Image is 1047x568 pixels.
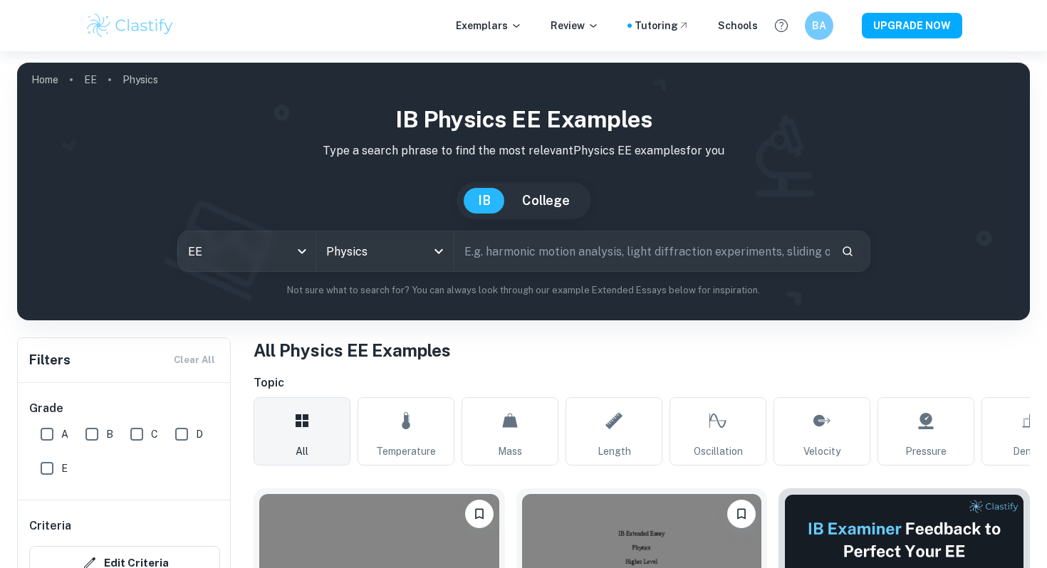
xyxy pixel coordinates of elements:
button: UPGRADE NOW [862,13,962,38]
p: Not sure what to search for? You can always look through our example Extended Essays below for in... [28,283,1019,298]
a: Tutoring [635,18,689,33]
span: C [151,426,158,442]
span: Oscillation [694,443,743,459]
span: Pressure [905,443,947,459]
span: Temperature [376,443,436,459]
a: EE [84,70,97,90]
button: IB [464,188,505,214]
p: Exemplars [456,18,522,33]
img: Clastify logo [85,11,175,40]
span: A [61,426,68,442]
button: Help and Feedback [769,14,793,38]
h1: IB Physics EE examples [28,102,1019,137]
p: Physics [123,72,158,88]
h6: Topic [254,374,1030,391]
a: Home [31,70,58,90]
h6: Filters [29,350,71,370]
span: Length [598,443,631,459]
p: Review [551,18,599,33]
div: EE [178,231,316,271]
span: B [106,426,113,442]
span: D [196,426,203,442]
span: Mass [498,443,522,459]
span: Velocity [803,443,840,459]
button: BA [805,11,833,40]
button: Search [835,239,860,263]
h6: Criteria [29,517,71,535]
h6: BA [811,18,828,33]
h1: All Physics EE Examples [254,337,1030,363]
img: profile cover [17,63,1030,320]
span: E [61,461,68,476]
span: All [296,443,308,459]
input: E.g. harmonic motion analysis, light diffraction experiments, sliding objects down a ramp... [454,231,830,271]
button: College [508,188,584,214]
h6: Grade [29,400,220,417]
p: Type a search phrase to find the most relevant Physics EE examples for you [28,142,1019,159]
button: Open [429,241,449,261]
button: Bookmark [727,500,756,528]
button: Bookmark [465,500,494,528]
a: Schools [718,18,758,33]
